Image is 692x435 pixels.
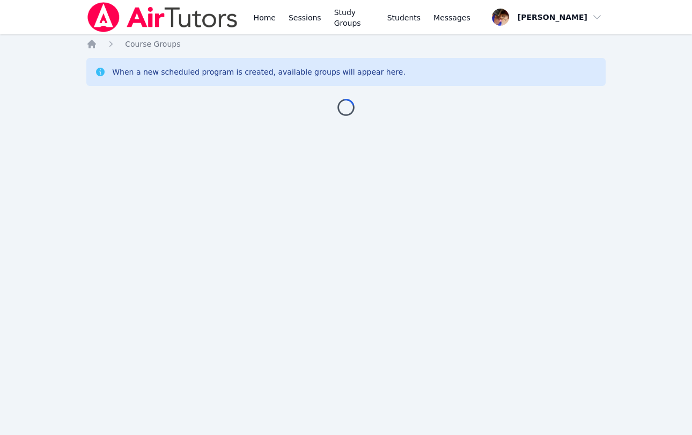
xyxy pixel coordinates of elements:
div: When a new scheduled program is created, available groups will appear here. [112,67,406,77]
img: Air Tutors [86,2,238,32]
span: Messages [433,12,470,23]
nav: Breadcrumb [86,39,606,49]
a: Course Groups [125,39,180,49]
span: Course Groups [125,40,180,48]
